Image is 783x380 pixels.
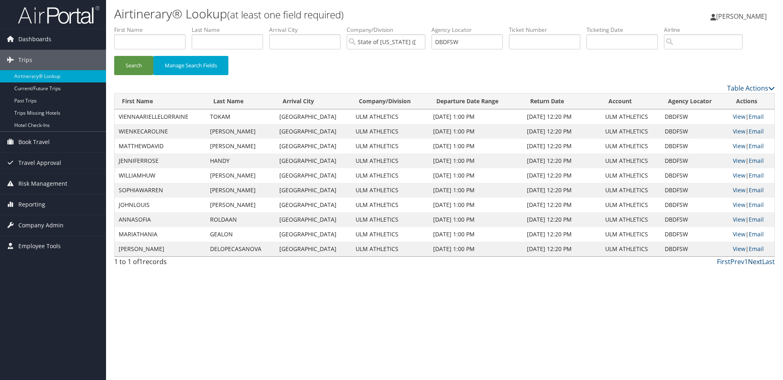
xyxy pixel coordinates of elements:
td: ULM ATHLETICS [601,109,661,124]
a: Email [749,171,764,179]
td: ULM ATHLETICS [601,198,661,212]
td: [GEOGRAPHIC_DATA] [275,227,352,242]
a: Last [762,257,775,266]
span: Travel Approval [18,153,61,173]
span: Dashboards [18,29,51,49]
a: View [733,157,745,164]
td: ULM ATHLETICS [352,227,429,242]
td: TOKAM [206,109,275,124]
label: Arrival City [269,26,347,34]
td: SOPHIAWARREN [115,183,206,198]
td: [DATE] 12:20 PM [523,153,601,168]
td: ULM ATHLETICS [352,212,429,227]
td: [GEOGRAPHIC_DATA] [275,212,352,227]
a: View [733,127,745,135]
a: Email [749,113,764,120]
small: (at least one field required) [227,8,344,21]
td: | [729,153,774,168]
th: Last Name: activate to sort column ascending [206,93,275,109]
td: [DATE] 1:00 PM [429,183,523,198]
label: Company/Division [347,26,431,34]
td: ULM ATHLETICS [601,153,661,168]
td: [GEOGRAPHIC_DATA] [275,124,352,139]
td: [DATE] 1:00 PM [429,168,523,183]
a: Email [749,127,764,135]
td: | [729,198,774,212]
div: 1 to 1 of records [114,257,270,271]
td: [DATE] 12:20 PM [523,183,601,198]
th: Actions [729,93,774,109]
td: ULM ATHLETICS [352,124,429,139]
td: DBDFSW [661,168,729,183]
a: [PERSON_NAME] [710,4,775,29]
button: Search [114,56,153,75]
td: ULM ATHLETICS [352,168,429,183]
h1: Airtinerary® Lookup [114,5,555,22]
td: [DATE] 12:20 PM [523,139,601,153]
a: View [733,171,745,179]
td: ULM ATHLETICS [352,153,429,168]
span: Company Admin [18,215,64,236]
a: Email [749,142,764,150]
td: [DATE] 12:20 PM [523,198,601,212]
a: Table Actions [727,84,775,93]
td: [DATE] 1:00 PM [429,124,523,139]
td: [DATE] 1:00 PM [429,198,523,212]
a: Email [749,230,764,238]
a: View [733,201,745,209]
td: GEALON [206,227,275,242]
td: VIENNAARIELLELORRAINE [115,109,206,124]
td: ULM ATHLETICS [601,242,661,256]
a: View [733,245,745,253]
a: View [733,186,745,194]
a: View [733,142,745,150]
td: [DATE] 12:20 PM [523,109,601,124]
td: ROLDAAN [206,212,275,227]
label: First Name [114,26,192,34]
td: | [729,109,774,124]
a: Email [749,245,764,253]
a: Next [748,257,762,266]
img: airportal-logo.png [18,5,100,24]
td: ULM ATHLETICS [352,242,429,256]
td: | [729,168,774,183]
td: ULM ATHLETICS [352,198,429,212]
a: View [733,216,745,223]
td: ULM ATHLETICS [601,124,661,139]
td: DBDFSW [661,212,729,227]
a: Email [749,186,764,194]
td: | [729,242,774,256]
td: DELOPECASANOVA [206,242,275,256]
td: [DATE] 12:20 PM [523,124,601,139]
td: [DATE] 1:00 PM [429,212,523,227]
td: ULM ATHLETICS [601,227,661,242]
td: ULM ATHLETICS [601,183,661,198]
td: [DATE] 1:00 PM [429,227,523,242]
td: [DATE] 12:20 PM [523,242,601,256]
td: [GEOGRAPHIC_DATA] [275,183,352,198]
td: [GEOGRAPHIC_DATA] [275,242,352,256]
td: [PERSON_NAME] [206,124,275,139]
a: Email [749,157,764,164]
td: DBDFSW [661,227,729,242]
td: ULM ATHLETICS [352,109,429,124]
td: ULM ATHLETICS [601,168,661,183]
a: First [717,257,730,266]
td: [PERSON_NAME] [115,242,206,256]
th: Departure Date Range: activate to sort column ascending [429,93,523,109]
td: [PERSON_NAME] [206,168,275,183]
td: JENNIFERROSE [115,153,206,168]
th: First Name: activate to sort column ascending [115,93,206,109]
td: ULM ATHLETICS [601,139,661,153]
th: Account: activate to sort column ascending [601,93,661,109]
th: Agency Locator: activate to sort column ascending [661,93,729,109]
span: Book Travel [18,132,50,152]
td: WIENKECAROLINE [115,124,206,139]
td: DBDFSW [661,198,729,212]
td: DBDFSW [661,109,729,124]
td: [DATE] 1:00 PM [429,139,523,153]
td: DBDFSW [661,139,729,153]
td: JOHNLOUIS [115,198,206,212]
td: [GEOGRAPHIC_DATA] [275,153,352,168]
td: MATTHEWDAVID [115,139,206,153]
